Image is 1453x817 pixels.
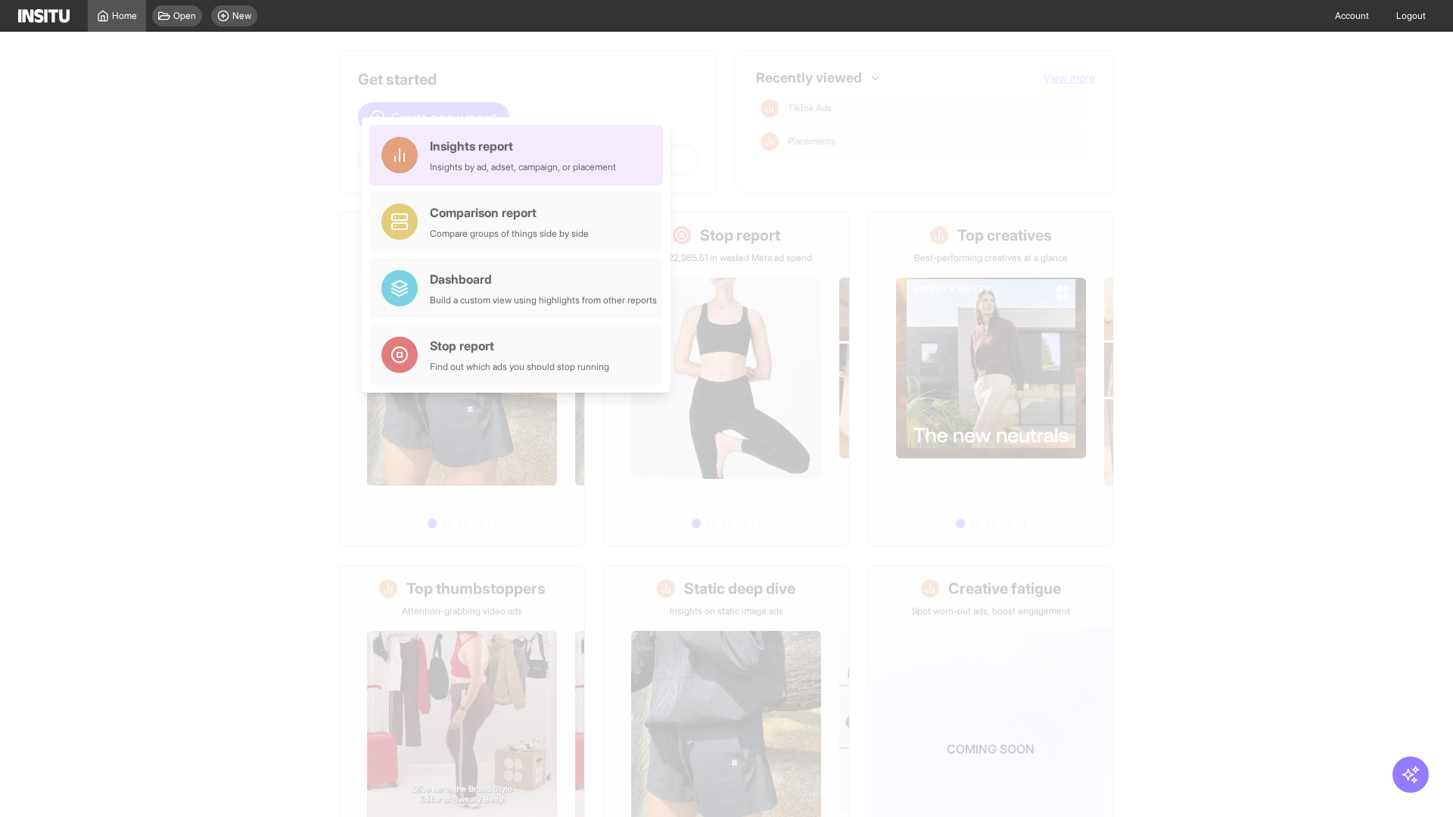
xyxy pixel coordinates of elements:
[430,137,616,155] div: Insights report
[430,270,657,288] div: Dashboard
[430,337,609,355] div: Stop report
[112,10,137,22] span: Home
[430,361,609,373] div: Find out which ads you should stop running
[18,9,70,23] img: Logo
[173,10,196,22] span: Open
[232,10,251,22] span: New
[430,294,657,306] div: Build a custom view using highlights from other reports
[430,161,616,173] div: Insights by ad, adset, campaign, or placement
[430,228,589,240] div: Compare groups of things side by side
[430,203,589,222] div: Comparison report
